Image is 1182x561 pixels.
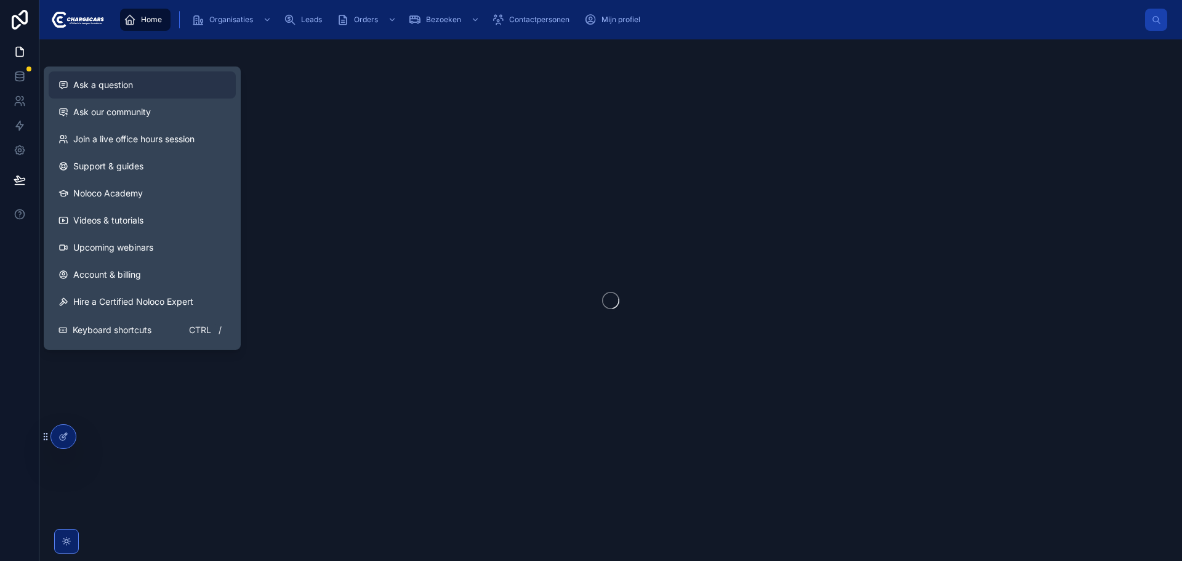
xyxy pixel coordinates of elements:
span: Account & billing [73,268,141,281]
img: App logo [49,10,104,30]
span: Keyboard shortcuts [73,324,151,336]
a: Bezoeken [405,9,486,31]
a: Organisaties [188,9,278,31]
a: Join a live office hours session [49,126,236,153]
span: Hire a Certified Noloco Expert [73,296,193,308]
a: Support & guides [49,153,236,180]
span: Bezoeken [426,15,461,25]
a: Account & billing [49,261,236,288]
button: Ask a question [49,71,236,99]
span: Join a live office hours session [73,133,195,145]
a: Leads [280,9,331,31]
span: Orders [354,15,378,25]
a: Contactpersonen [488,9,578,31]
a: Noloco Academy [49,180,236,207]
span: Upcoming webinars [73,241,153,254]
a: Upcoming webinars [49,234,236,261]
span: Leads [301,15,322,25]
button: Keyboard shortcutsCtrl/ [49,315,236,345]
a: Home [120,9,171,31]
a: Orders [333,9,403,31]
span: Home [141,15,162,25]
span: Support & guides [73,160,143,172]
span: Organisaties [209,15,253,25]
a: Ask our community [49,99,236,126]
span: Ctrl [188,323,212,337]
button: Hire a Certified Noloco Expert [49,288,236,315]
span: Mijn profiel [601,15,640,25]
span: Contactpersonen [509,15,569,25]
span: Ask a question [73,79,133,91]
span: Ask our community [73,106,151,118]
a: Videos & tutorials [49,207,236,234]
span: / [215,325,225,335]
div: scrollable content [114,6,1145,33]
span: Videos & tutorials [73,214,143,227]
span: Noloco Academy [73,187,143,200]
a: Mijn profiel [581,9,649,31]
